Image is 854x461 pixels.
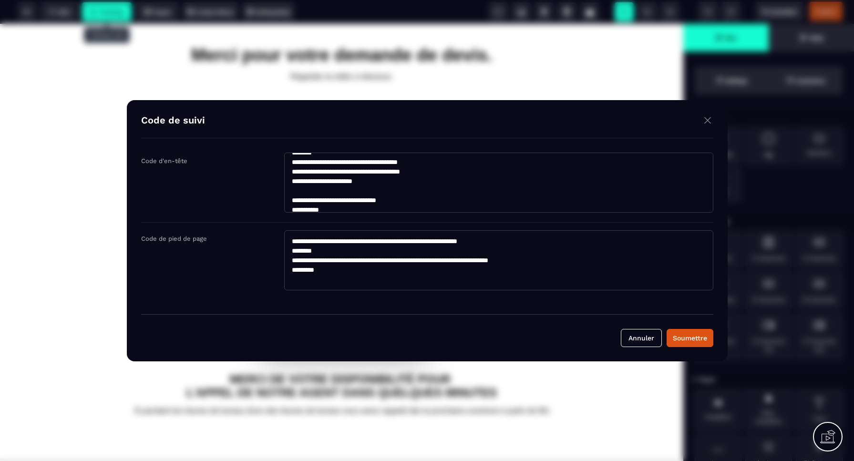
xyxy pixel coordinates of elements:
h4: Code de suivi [141,114,205,128]
button: Soumettre [667,329,713,347]
button: Annuler [621,329,662,347]
img: close [702,114,713,126]
label: Code d'en-tête [141,157,187,164]
h1: MERCI DE VOTRE DISPONIBILITÉ POUR L'APPEL DE NOTRE AGENT DANS QUELQUES MINUTES [119,344,564,380]
div: Soumettre [673,333,707,343]
h1: Merci pour votre demande de devis. [119,17,564,46]
text: Si pendant les heures de bureau (hors des heures de bureau vous serez rappelé dès la prochaine ou... [119,380,564,394]
label: Code de pied de page [141,235,207,242]
text: Regardez la vidéo ci-dessous: [119,46,564,60]
button: Rejoindre Whatsapp [258,298,425,329]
